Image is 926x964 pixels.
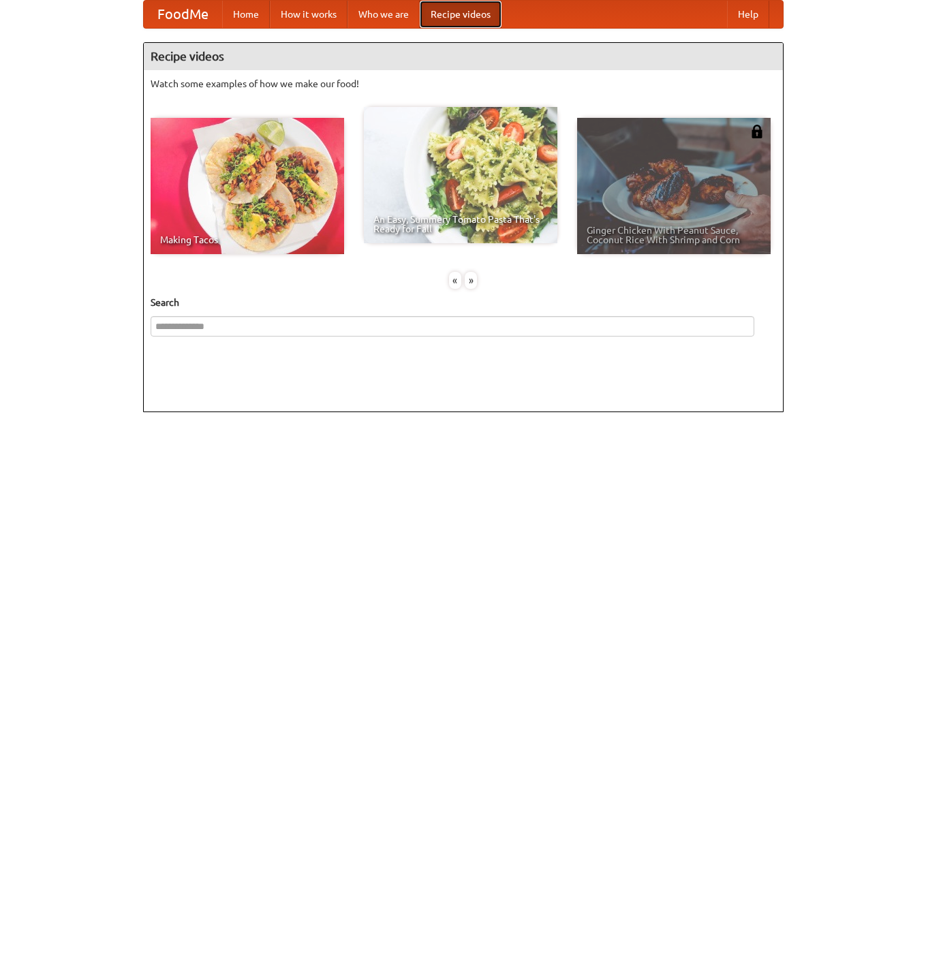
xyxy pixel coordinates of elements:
span: An Easy, Summery Tomato Pasta That's Ready for Fall [373,215,548,234]
div: » [465,272,477,289]
a: FoodMe [144,1,222,28]
p: Watch some examples of how we make our food! [151,77,776,91]
h4: Recipe videos [144,43,783,70]
div: « [449,272,461,289]
a: Help [727,1,769,28]
span: Making Tacos [160,235,335,245]
a: How it works [270,1,348,28]
a: Home [222,1,270,28]
a: Who we are [348,1,420,28]
img: 483408.png [750,125,764,138]
a: An Easy, Summery Tomato Pasta That's Ready for Fall [364,107,557,243]
a: Recipe videos [420,1,501,28]
a: Making Tacos [151,118,344,254]
h5: Search [151,296,776,309]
